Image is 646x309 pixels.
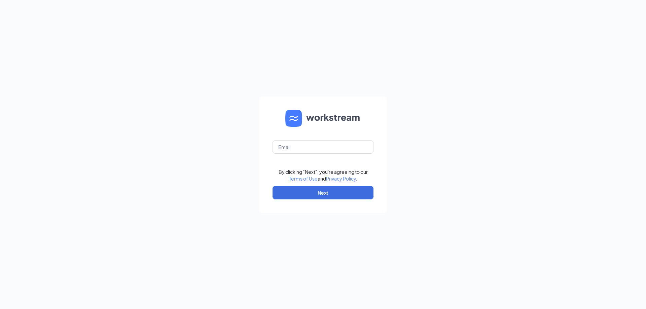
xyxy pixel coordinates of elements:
a: Privacy Policy [326,176,356,182]
img: WS logo and Workstream text [285,110,361,127]
input: Email [273,140,373,154]
div: By clicking "Next", you're agreeing to our and . [279,168,368,182]
a: Terms of Use [289,176,318,182]
button: Next [273,186,373,199]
